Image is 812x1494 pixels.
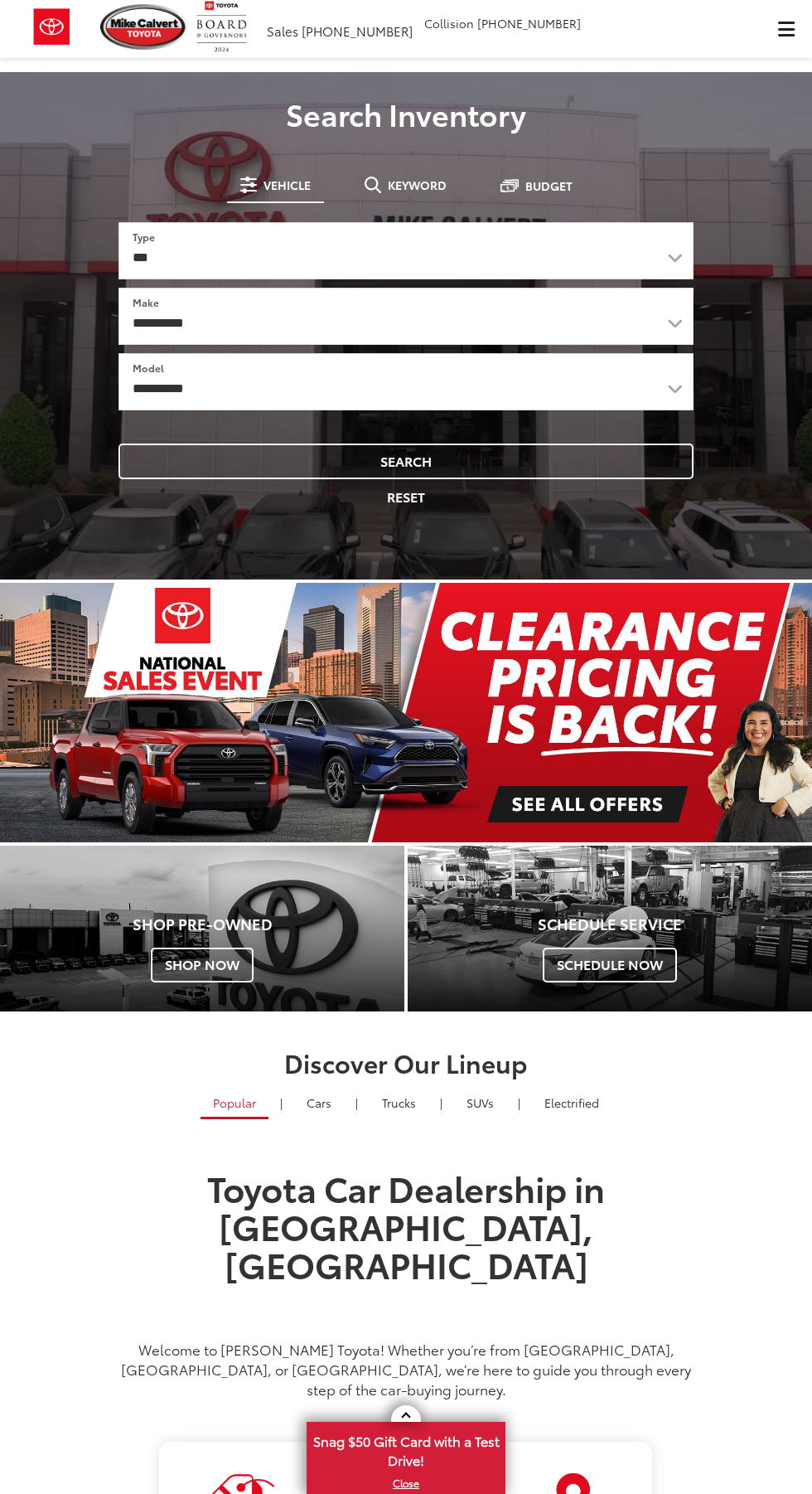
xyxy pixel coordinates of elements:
a: Electrified [532,1089,611,1117]
h3: Search Inventory [12,97,800,130]
span: [PHONE_NUMBER] [302,22,413,40]
h4: Shop Pre-Owned [12,916,392,933]
label: Type [133,230,155,244]
span: Sales [267,22,298,40]
a: SUVs [454,1089,506,1117]
h4: Schedule Service [420,916,800,933]
a: Cars [294,1089,344,1117]
button: Search [118,444,694,479]
label: Model [133,361,164,375]
span: Keyword [388,179,447,191]
span: [PHONE_NUMBER] [477,15,581,32]
label: Make [133,295,159,309]
span: Snag $50 Gift Card with a Test Drive! [308,1424,504,1474]
li: | [276,1094,287,1111]
span: Collision [424,15,474,32]
span: Vehicle [263,179,311,191]
h2: Discover Our Lineup [108,1049,704,1076]
img: Mike Calvert Toyota [100,4,188,50]
span: Budget [525,180,573,192]
h1: Toyota Car Dealership in [GEOGRAPHIC_DATA], [GEOGRAPHIC_DATA] [108,1168,704,1322]
button: Reset [118,479,694,515]
a: Schedule Service Schedule Now [408,846,812,1011]
span: Schedule Now [543,948,677,982]
li: | [351,1094,362,1111]
div: Toyota [408,846,812,1011]
li: | [436,1094,447,1111]
a: Popular [201,1089,268,1119]
a: Trucks [370,1089,428,1117]
p: Welcome to [PERSON_NAME] Toyota! Whether you’re from [GEOGRAPHIC_DATA], [GEOGRAPHIC_DATA], or [GE... [108,1339,704,1399]
li: | [514,1094,524,1111]
span: Shop Now [151,948,254,982]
